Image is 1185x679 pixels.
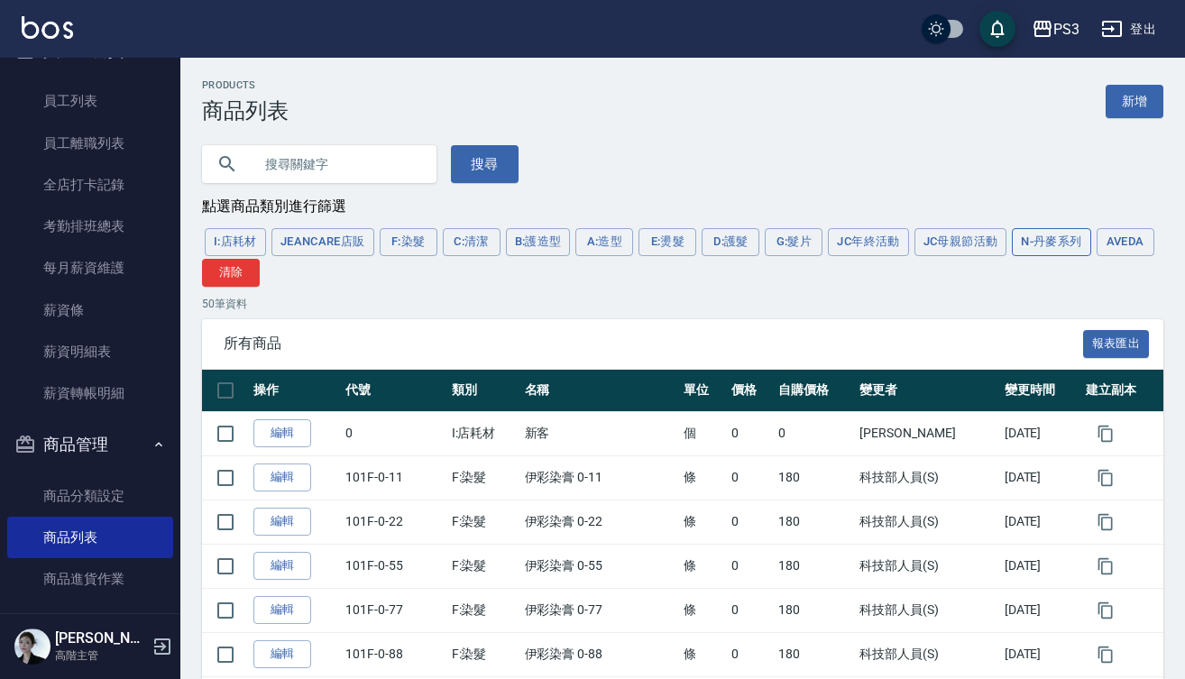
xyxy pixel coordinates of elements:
td: 伊彩染膏 0-22 [520,500,680,544]
td: 科技部人員(S) [855,500,999,544]
td: 0 [727,632,774,676]
a: 薪資轉帳明細 [7,372,173,414]
td: 條 [679,544,726,588]
a: 編輯 [253,419,311,447]
span: 所有商品 [224,335,1083,353]
button: 登出 [1094,13,1163,46]
p: 高階主管 [55,647,147,664]
td: 科技部人員(S) [855,588,999,632]
a: 每月薪資維護 [7,247,173,289]
td: 科技部人員(S) [855,544,999,588]
a: 員工列表 [7,80,173,122]
a: 編輯 [253,552,311,580]
td: 180 [774,632,856,676]
td: F:染髮 [447,500,520,544]
th: 自購價格 [774,370,856,412]
th: 名稱 [520,370,680,412]
button: A:造型 [575,228,633,256]
td: 0 [727,500,774,544]
div: PS3 [1053,18,1079,41]
td: F:染髮 [447,544,520,588]
td: 個 [679,411,726,455]
td: [PERSON_NAME] [855,411,999,455]
button: F:染髮 [380,228,437,256]
img: Logo [22,16,73,39]
a: 薪資條 [7,289,173,331]
td: [DATE] [1000,455,1082,500]
td: [DATE] [1000,544,1082,588]
button: JC母親節活動 [914,228,1007,256]
a: 報表匯出 [1083,334,1150,351]
td: 伊彩染膏 0-55 [520,544,680,588]
a: 商品列表 [7,517,173,558]
a: 全店打卡記錄 [7,164,173,206]
button: 搜尋 [451,145,519,183]
td: 0 [727,544,774,588]
th: 變更時間 [1000,370,1082,412]
button: JeanCare店販 [271,228,374,256]
th: 代號 [341,370,447,412]
h5: [PERSON_NAME] [55,629,147,647]
td: 0 [774,411,856,455]
a: 商品進貨作業 [7,558,173,600]
td: 101F-0-88 [341,632,447,676]
td: 101F-0-77 [341,588,447,632]
button: C:清潔 [443,228,501,256]
td: 伊彩染膏 0-77 [520,588,680,632]
td: 101F-0-22 [341,500,447,544]
h2: Products [202,79,289,91]
td: 0 [727,588,774,632]
button: 商品管理 [7,421,173,468]
a: 廠商列表 [7,601,173,642]
td: 科技部人員(S) [855,632,999,676]
td: 新客 [520,411,680,455]
td: 條 [679,632,726,676]
button: 報表匯出 [1083,330,1150,358]
td: 0 [727,455,774,500]
td: 101F-0-11 [341,455,447,500]
td: 0 [727,411,774,455]
a: 考勤排班總表 [7,206,173,247]
button: JC年終活動 [828,228,908,256]
th: 建立副本 [1081,370,1163,412]
button: N-丹麥系列 [1012,228,1090,256]
button: save [979,11,1015,47]
button: D:護髮 [702,228,759,256]
td: 條 [679,500,726,544]
img: Person [14,629,51,665]
td: [DATE] [1000,632,1082,676]
input: 搜尋關鍵字 [253,140,422,188]
button: I:店耗材 [205,228,266,256]
p: 50 筆資料 [202,296,1163,312]
button: 清除 [202,259,260,287]
td: [DATE] [1000,411,1082,455]
button: G:髮片 [765,228,822,256]
td: I:店耗材 [447,411,520,455]
td: 180 [774,455,856,500]
a: 員工離職列表 [7,123,173,164]
button: PS3 [1024,11,1087,48]
th: 價格 [727,370,774,412]
td: 伊彩染膏 0-88 [520,632,680,676]
td: F:染髮 [447,455,520,500]
td: 0 [341,411,447,455]
a: 薪資明細表 [7,331,173,372]
td: 180 [774,544,856,588]
a: 商品分類設定 [7,475,173,517]
a: 編輯 [253,596,311,624]
button: E:燙髮 [638,228,696,256]
td: [DATE] [1000,588,1082,632]
td: 條 [679,588,726,632]
div: 點選商品類別進行篩選 [202,197,1163,216]
button: AVEDA [1097,228,1154,256]
button: B:護造型 [506,228,571,256]
a: 編輯 [253,640,311,668]
th: 單位 [679,370,726,412]
th: 操作 [249,370,341,412]
td: 伊彩染膏 0-11 [520,455,680,500]
th: 類別 [447,370,520,412]
td: 條 [679,455,726,500]
td: F:染髮 [447,588,520,632]
td: 101F-0-55 [341,544,447,588]
td: F:染髮 [447,632,520,676]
